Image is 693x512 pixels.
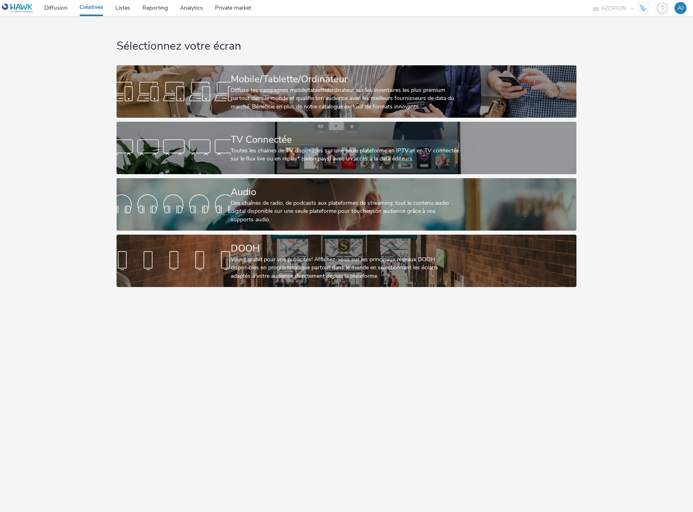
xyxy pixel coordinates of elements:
a: Mobile/Tablette/OrdinateurDiffuse tes campagnes mobile/tablette/ordinateur sur les inventaires le... [117,65,577,118]
div: Audio [231,185,459,199]
img: Hawk Academy [637,2,649,15]
a: DOOHVoyez grand pour vos publicités! Affichez-vous sur les principaux réseaux DOOH disponibles en... [117,235,577,287]
div: DOOH [231,241,459,256]
div: AJ [678,2,684,14]
img: undefined Logo [2,3,33,13]
h1: Sélectionnez votre écran [117,39,577,54]
a: Hawk Academy [637,2,653,15]
div: Diffuse tes campagnes mobile/tablette/ordinateur sur les inventaires les plus premium partout dan... [231,86,459,111]
div: Mobile/Tablette/Ordinateur [231,72,459,86]
div: Des chaînes de radio, de podcasts aux plateformes de streaming: tout le contenu audio digital dis... [231,199,459,224]
div: Voyez grand pour vos publicités! Affichez-vous sur les principaux réseaux DOOH disponibles en pro... [231,256,459,280]
div: Toutes les chaines de TV disponibles sur une seule plateforme en IPTV et en TV connectée sur le f... [231,147,459,163]
a: AudioDes chaînes de radio, de podcasts aux plateformes de streaming: tout le contenu audio digita... [117,178,577,231]
a: TV ConnectéeToutes les chaines de TV disponibles sur une seule plateforme en IPTV et en TV connec... [117,122,577,174]
div: TV Connectée [231,133,459,147]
